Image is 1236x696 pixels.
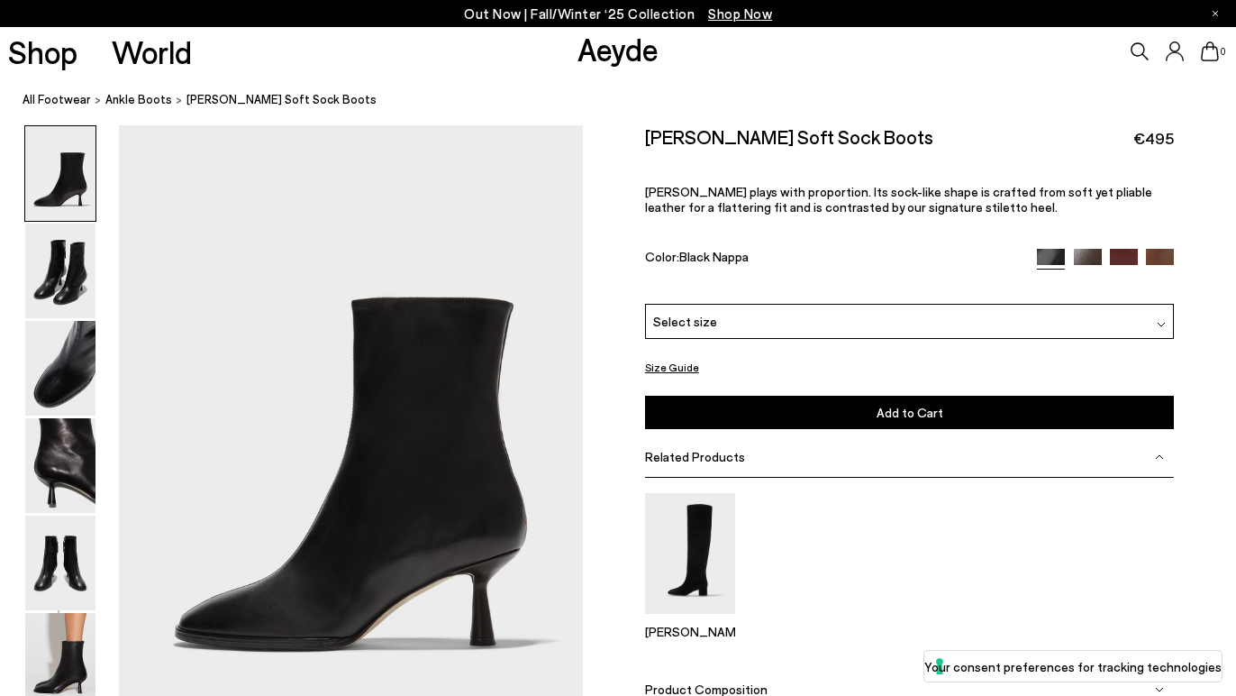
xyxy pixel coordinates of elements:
span: Select size [653,312,717,331]
img: Dorothy Soft Sock Boots - Image 5 [25,516,95,610]
img: Dorothy Soft Sock Boots - Image 2 [25,224,95,318]
a: Shop [8,36,77,68]
p: Out Now | Fall/Winter ‘25 Collection [464,3,772,25]
span: [PERSON_NAME] Soft Sock Boots [186,90,377,109]
img: Dorothy Soft Sock Boots - Image 1 [25,126,95,221]
span: €495 [1133,127,1174,150]
a: Aeyde [577,30,659,68]
span: Black Nappa [679,249,749,264]
span: Related Products [645,449,745,464]
span: ankle boots [105,92,172,106]
img: svg%3E [1155,453,1164,462]
img: svg%3E [1157,320,1166,329]
img: Dorothy Soft Sock Boots - Image 4 [25,418,95,513]
img: Dorothy Soft Sock Boots - Image 3 [25,321,95,416]
p: [PERSON_NAME] [645,624,735,639]
button: Size Guide [645,356,699,379]
nav: breadcrumb [23,76,1236,125]
a: World [112,36,192,68]
span: Add to Cart [877,405,943,420]
img: Willa Suede Over-Knee Boots [645,493,735,613]
h2: [PERSON_NAME] Soft Sock Boots [645,125,933,148]
a: 0 [1201,41,1219,61]
span: 0 [1219,47,1228,57]
p: [PERSON_NAME] plays with proportion. Its sock-like shape is crafted from soft yet pliable leather... [645,184,1175,215]
label: Your consent preferences for tracking technologies [924,657,1222,676]
button: Your consent preferences for tracking technologies [924,651,1222,682]
a: All Footwear [23,90,91,109]
img: svg%3E [1155,685,1164,694]
span: Navigate to /collections/new-in [708,5,772,22]
a: Willa Suede Over-Knee Boots [PERSON_NAME] [645,601,735,639]
div: Color: [645,249,1020,270]
a: ankle boots [105,90,172,109]
button: Add to Cart [645,396,1175,429]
